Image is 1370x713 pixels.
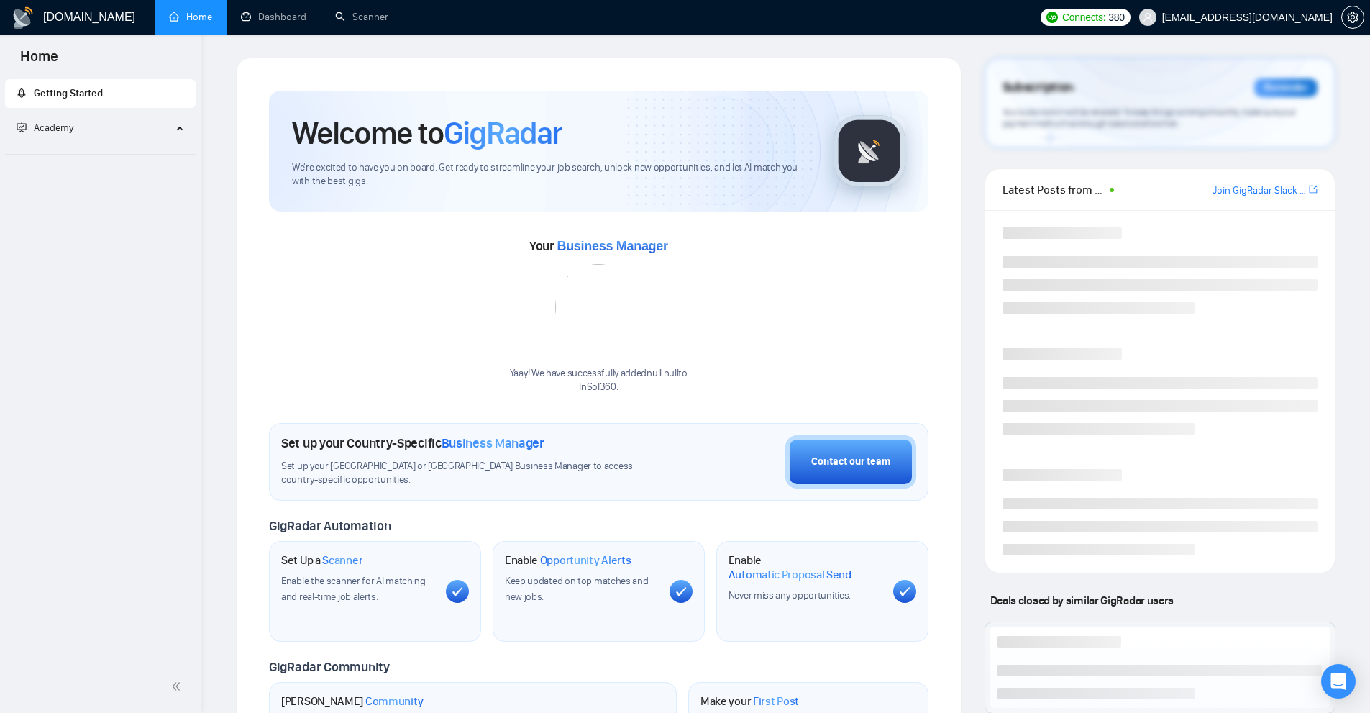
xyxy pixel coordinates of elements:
h1: [PERSON_NAME] [281,694,424,709]
span: Academy [17,122,73,134]
p: InSol360 . [510,381,688,394]
h1: Enable [729,553,882,581]
img: logo [12,6,35,29]
span: Academy [34,122,73,134]
a: export [1309,183,1318,196]
span: Getting Started [34,87,103,99]
span: double-left [171,679,186,694]
span: Keep updated on top matches and new jobs. [505,575,649,603]
a: Join GigRadar Slack Community [1213,183,1306,199]
div: Contact our team [811,454,890,470]
h1: Enable [505,553,631,568]
div: Yaay! We have successfully added null null to [510,367,688,394]
span: export [1309,183,1318,195]
a: setting [1341,12,1364,23]
span: rocket [17,88,27,98]
img: upwork-logo.png [1046,12,1058,23]
h1: Set Up a [281,553,362,568]
span: We're excited to have you on board. Get ready to streamline your job search, unlock new opportuni... [292,161,810,189]
h1: Make your [700,694,799,709]
span: GigRadar Automation [269,518,391,534]
span: Subscription [1003,76,1074,100]
span: Latest Posts from the GigRadar Community [1003,181,1105,199]
span: Business Manager [557,239,667,253]
span: Set up your [GEOGRAPHIC_DATA] or [GEOGRAPHIC_DATA] Business Manager to access country-specific op... [281,460,662,487]
span: GigRadar Community [269,659,390,675]
img: error [555,264,641,350]
a: searchScanner [335,11,388,23]
span: Deals closed by similar GigRadar users [985,588,1179,613]
span: Scanner [322,553,362,568]
span: 380 [1108,9,1124,25]
li: Academy Homepage [5,148,196,158]
div: Open Intercom Messenger [1321,664,1356,699]
button: setting [1341,6,1364,29]
img: gigradar-logo.png [834,115,905,187]
span: Opportunity Alerts [540,553,631,568]
h1: Welcome to [292,114,562,153]
span: fund-projection-screen [17,122,27,132]
h1: Set up your Country-Specific [281,435,544,451]
span: user [1143,12,1153,22]
span: Automatic Proposal Send [729,568,851,582]
span: GigRadar [444,114,562,153]
span: Business Manager [442,435,544,451]
span: Enable the scanner for AI matching and real-time job alerts. [281,575,426,603]
span: Your [529,238,668,254]
span: Home [9,46,70,76]
span: Your subscription will be renewed. To keep things running smoothly, make sure your payment method... [1003,106,1296,130]
span: First Post [753,694,799,709]
a: homeHome [169,11,212,23]
span: Never miss any opportunities. [729,589,851,601]
span: Connects: [1062,9,1105,25]
div: Reminder [1254,78,1318,97]
span: setting [1342,12,1364,23]
a: dashboardDashboard [241,11,306,23]
button: Contact our team [785,435,916,489]
span: Community [365,694,424,709]
li: Getting Started [5,79,196,108]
